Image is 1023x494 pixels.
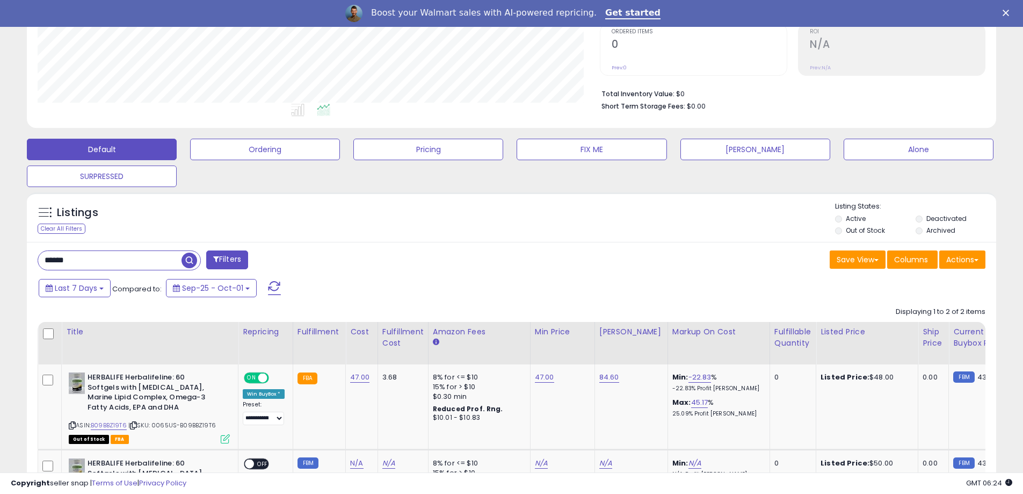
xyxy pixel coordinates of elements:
[688,372,712,383] a: -22.83
[601,89,674,98] b: Total Inventory Value:
[91,421,127,430] a: B09BBZ19T6
[27,139,177,160] button: Default
[517,139,666,160] button: FIX ME
[688,458,701,469] a: N/A
[846,214,866,223] label: Active
[810,65,831,71] small: Prev: N/A
[846,226,885,235] label: Out of Stock
[245,374,258,383] span: ON
[953,371,974,383] small: FBM
[433,413,522,423] div: $10.01 - $10.83
[1003,10,1013,16] div: Close
[774,459,808,468] div: 0
[977,372,986,382] span: 43
[687,101,706,111] span: $0.00
[926,214,967,223] label: Deactivated
[243,326,288,338] div: Repricing
[599,458,612,469] a: N/A
[774,373,808,382] div: 0
[599,372,619,383] a: 84.60
[599,326,663,338] div: [PERSON_NAME]
[830,250,886,269] button: Save View
[601,102,685,111] b: Short Term Storage Fees:
[672,326,765,338] div: Markup on Cost
[672,385,761,392] p: -22.83% Profit [PERSON_NAME]
[298,373,317,384] small: FBA
[243,389,285,399] div: Win BuyBox *
[254,460,271,469] span: OFF
[166,279,257,297] button: Sep-25 - Oct-01
[182,283,243,293] span: Sep-25 - Oct-01
[69,373,230,442] div: ASIN:
[672,398,761,418] div: %
[66,326,234,338] div: Title
[69,435,109,444] span: All listings that are currently out of stock and unavailable for purchase on Amazon
[92,478,137,488] a: Terms of Use
[433,382,522,392] div: 15% for > $10
[691,397,708,408] a: 45.17
[382,373,420,382] div: 3.68
[821,372,869,382] b: Listed Price:
[821,459,910,468] div: $50.00
[923,326,944,349] div: Ship Price
[39,279,111,297] button: Last 7 Days
[111,435,129,444] span: FBA
[926,226,955,235] label: Archived
[298,326,341,338] div: Fulfillment
[433,326,526,338] div: Amazon Fees
[821,373,910,382] div: $48.00
[923,373,940,382] div: 0.00
[821,458,869,468] b: Listed Price:
[977,458,986,468] span: 43
[953,457,974,469] small: FBM
[69,459,85,480] img: 41Fg4lRE5pL._SL40_.jpg
[371,8,597,18] div: Boost your Walmart sales with AI-powered repricing.
[835,202,996,212] p: Listing States:
[243,401,285,425] div: Preset:
[894,254,928,265] span: Columns
[298,457,318,469] small: FBM
[433,404,503,413] b: Reduced Prof. Rng.
[953,326,1009,349] div: Current Buybox Price
[612,29,787,35] span: Ordered Items
[128,421,216,429] span: | SKU: 0065US-B09BBZ19T6
[433,338,439,347] small: Amazon Fees.
[535,372,554,383] a: 47.00
[535,458,548,469] a: N/A
[605,8,661,19] a: Get started
[966,478,1012,488] span: 2025-10-10 06:24 GMT
[350,326,373,338] div: Cost
[11,478,186,489] div: seller snap | |
[535,326,590,338] div: Min Price
[350,458,363,469] a: N/A
[55,283,97,293] span: Last 7 Days
[433,392,522,402] div: $0.30 min
[57,205,98,220] h5: Listings
[601,87,977,99] li: $0
[612,38,787,53] h2: 0
[612,65,627,71] small: Prev: 0
[88,373,218,415] b: HERBALIFE Herbalifeline: 60 Softgels with [MEDICAL_DATA], Marine Lipid Complex, Omega-3 Fatty Aci...
[810,29,985,35] span: ROI
[69,373,85,394] img: 41Fg4lRE5pL._SL40_.jpg
[27,166,177,187] button: SURPRESSED
[923,459,940,468] div: 0.00
[672,410,761,418] p: 25.09% Profit [PERSON_NAME]
[896,307,985,317] div: Displaying 1 to 2 of 2 items
[672,397,691,407] b: Max:
[844,139,993,160] button: Alone
[821,326,913,338] div: Listed Price
[672,373,761,392] div: %
[433,373,522,382] div: 8% for <= $10
[190,139,340,160] button: Ordering
[887,250,938,269] button: Columns
[433,459,522,468] div: 8% for <= $10
[680,139,830,160] button: [PERSON_NAME]
[672,458,688,468] b: Min:
[38,224,85,234] div: Clear All Filters
[382,458,395,469] a: N/A
[382,326,424,349] div: Fulfillment Cost
[810,38,985,53] h2: N/A
[353,139,503,160] button: Pricing
[206,250,248,269] button: Filters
